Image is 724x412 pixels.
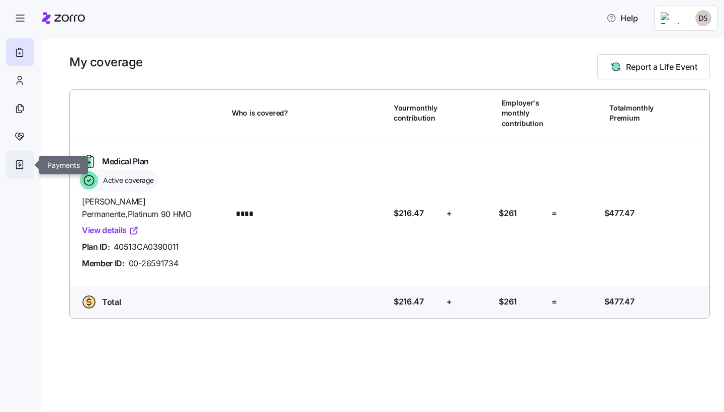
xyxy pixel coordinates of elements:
[129,257,178,270] span: 00-26591734
[502,98,548,129] span: Employer's monthly contribution
[82,241,110,253] span: Plan ID:
[695,10,711,26] img: 853904106ed946a58270cb93cb8624c8
[609,103,655,124] span: Total monthly Premium
[394,295,424,308] span: $216.47
[82,224,139,237] a: View details
[499,295,517,308] span: $261
[446,295,452,308] span: +
[661,12,681,24] img: Employer logo
[604,207,635,220] span: $477.47
[82,257,125,270] span: Member ID:
[604,295,635,308] span: $477.47
[100,175,154,185] span: Active coverage
[69,54,143,70] h1: My coverage
[82,195,224,221] span: [PERSON_NAME] Permanente , Platinum 90 HMO
[598,8,646,28] button: Help
[102,296,121,308] span: Total
[597,54,710,79] button: Report a Life Event
[102,155,149,168] span: Medical Plan
[394,103,439,124] span: Your monthly contribution
[606,12,638,24] span: Help
[499,207,517,220] span: $261
[232,108,288,118] span: Who is covered?
[626,61,697,73] span: Report a Life Event
[394,207,424,220] span: $216.47
[114,241,179,253] span: 40513CA0390011
[552,207,557,220] span: =
[552,295,557,308] span: =
[446,207,452,220] span: +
